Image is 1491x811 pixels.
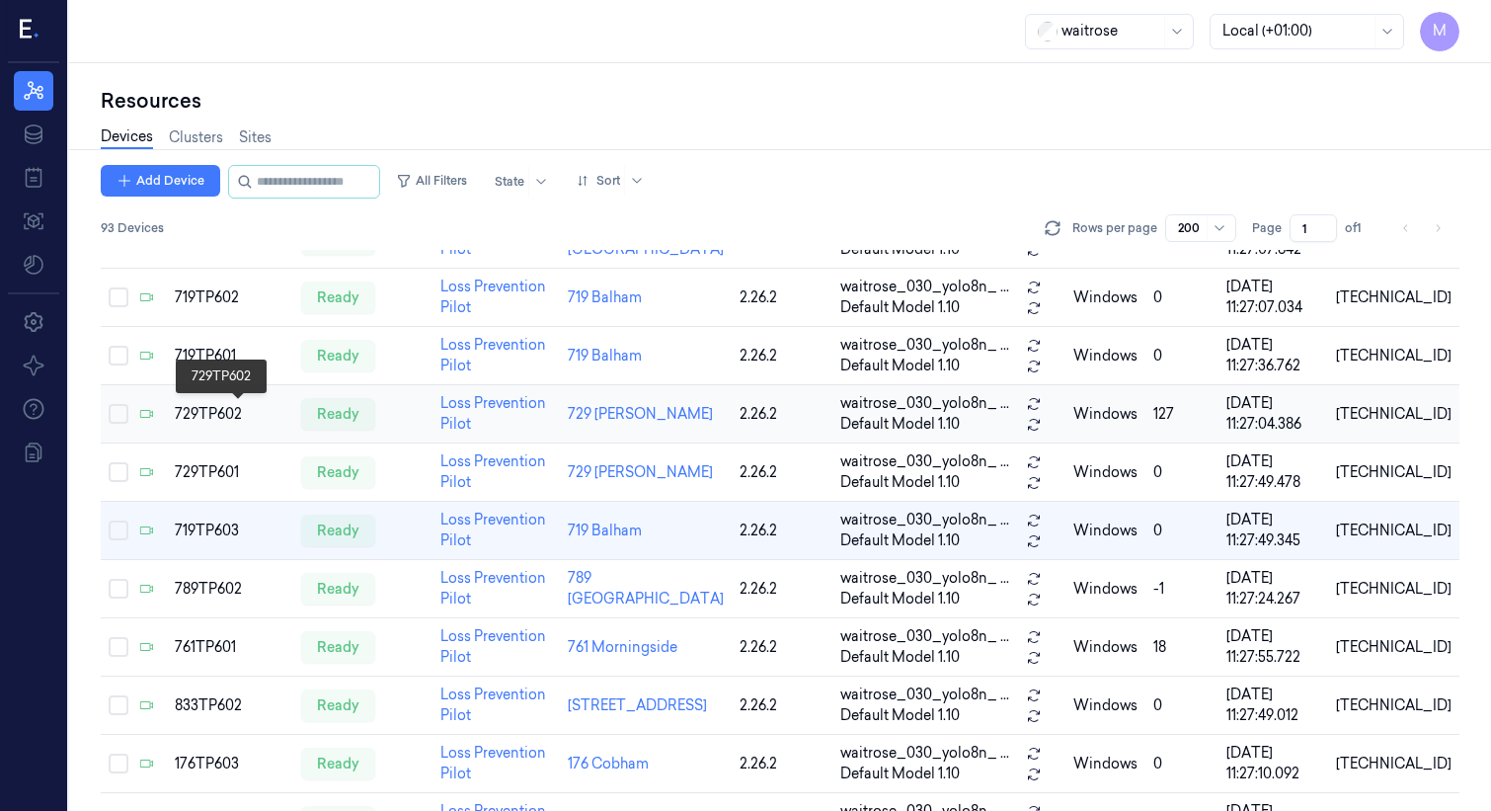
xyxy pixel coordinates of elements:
div: 761TP601 [175,637,285,658]
div: 729TP601 [175,462,285,483]
button: Select row [109,754,128,773]
div: [TECHNICAL_ID] [1336,346,1452,366]
button: Select row [109,346,128,365]
div: [TECHNICAL_ID] [1336,287,1452,308]
span: Default Model 1.10 [840,589,960,609]
div: 2.26.2 [740,579,824,600]
a: Loss Prevention Pilot [440,627,546,666]
div: Resources [101,87,1459,115]
nav: pagination [1392,214,1452,242]
div: 0 [1153,754,1211,774]
a: Loss Prevention Pilot [440,452,546,491]
div: 719TP603 [175,521,285,541]
div: [DATE] 11:27:49.478 [1226,451,1320,493]
div: 176TP603 [175,754,285,774]
a: Loss Prevention Pilot [440,569,546,608]
a: 719 Balham [568,288,642,306]
p: windows [1073,404,1138,425]
div: 833TP602 [175,695,285,716]
button: Select row [109,287,128,307]
span: waitrose_030_yolo8n_ ... [840,451,1009,472]
div: ready [301,282,375,313]
div: 2.26.2 [740,754,824,774]
p: windows [1073,521,1138,541]
div: [DATE] 11:27:55.722 [1226,626,1320,668]
div: 2.26.2 [740,637,824,658]
button: Select row [109,695,128,715]
p: windows [1073,579,1138,600]
div: [DATE] 11:27:24.267 [1226,568,1320,609]
span: Default Model 1.10 [840,356,960,376]
span: Default Model 1.10 [840,530,960,551]
div: 0 [1153,521,1211,541]
span: Page [1252,219,1282,237]
div: 0 [1153,346,1211,366]
div: 729TP602 [175,404,285,425]
span: Default Model 1.10 [840,297,960,318]
span: waitrose_030_yolo8n_ ... [840,277,1009,297]
div: ready [301,340,375,371]
p: windows [1073,346,1138,366]
div: 789TP602 [175,579,285,600]
button: Add Device [101,165,220,197]
div: ready [301,573,375,605]
div: [DATE] 11:27:07.034 [1226,277,1320,318]
div: 2.26.2 [740,287,824,308]
div: -1 [1153,579,1211,600]
p: Rows per page [1072,219,1157,237]
span: waitrose_030_yolo8n_ ... [840,626,1009,647]
div: [DATE] 11:27:49.345 [1226,510,1320,551]
button: M [1420,12,1459,51]
p: windows [1073,287,1138,308]
div: 2.26.2 [740,346,824,366]
div: ready [301,631,375,663]
div: ready [301,398,375,430]
span: Default Model 1.10 [840,414,960,435]
div: [DATE] 11:27:49.012 [1226,685,1320,726]
a: 719 Balham [568,522,642,539]
a: 789 [GEOGRAPHIC_DATA] [568,569,724,608]
div: [DATE] 11:27:10.092 [1226,743,1320,784]
div: 0 [1153,462,1211,483]
a: Loss Prevention Pilot [440,686,546,724]
div: [TECHNICAL_ID] [1336,462,1452,483]
span: waitrose_030_yolo8n_ ... [840,743,1009,764]
div: 2.26.2 [740,462,824,483]
p: windows [1073,637,1138,658]
div: 127 [1153,404,1211,425]
span: Default Model 1.10 [840,764,960,784]
div: ready [301,456,375,488]
button: Select row [109,521,128,540]
a: 719 Balham [568,347,642,365]
div: [TECHNICAL_ID] [1336,695,1452,716]
span: of 1 [1345,219,1376,237]
a: Sites [239,127,272,148]
div: 2.26.2 [740,404,824,425]
a: Devices [101,126,153,149]
div: 2.26.2 [740,521,824,541]
a: 176 Cobham [568,755,649,772]
span: Default Model 1.10 [840,472,960,493]
div: [DATE] 11:27:36.762 [1226,335,1320,376]
div: [TECHNICAL_ID] [1336,637,1452,658]
span: waitrose_030_yolo8n_ ... [840,335,1009,356]
button: Select row [109,462,128,482]
span: waitrose_030_yolo8n_ ... [840,510,1009,530]
div: 719TP601 [175,346,285,366]
div: ready [301,689,375,721]
span: 93 Devices [101,219,164,237]
p: windows [1073,695,1138,716]
p: windows [1073,754,1138,774]
div: ready [301,515,375,546]
a: 729 [PERSON_NAME] [568,463,713,481]
div: [DATE] 11:27:04.386 [1226,393,1320,435]
span: waitrose_030_yolo8n_ ... [840,393,1009,414]
button: Select row [109,637,128,657]
span: Default Model 1.10 [840,647,960,668]
div: 0 [1153,695,1211,716]
button: Select row [109,404,128,424]
span: Default Model 1.10 [840,705,960,726]
span: waitrose_030_yolo8n_ ... [840,568,1009,589]
button: All Filters [388,165,475,197]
